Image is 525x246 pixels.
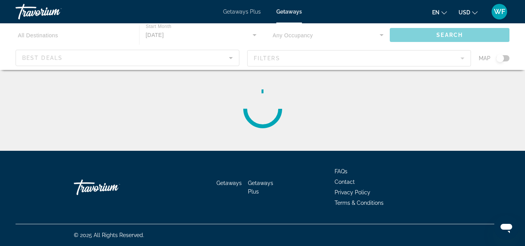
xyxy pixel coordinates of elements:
[432,7,447,18] button: Change language
[489,3,509,20] button: User Menu
[248,180,273,195] a: Getaways Plus
[223,9,261,15] a: Getaways Plus
[276,9,302,15] a: Getaways
[216,180,242,186] a: Getaways
[335,168,347,174] a: FAQs
[74,176,152,199] a: Travorium
[335,179,355,185] a: Contact
[459,7,478,18] button: Change currency
[432,9,440,16] span: en
[494,215,519,240] iframe: Button to launch messaging window
[335,200,384,206] a: Terms & Conditions
[335,189,370,195] a: Privacy Policy
[16,2,93,22] a: Travorium
[459,9,470,16] span: USD
[74,232,144,238] span: © 2025 All Rights Reserved.
[494,8,505,16] span: WF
